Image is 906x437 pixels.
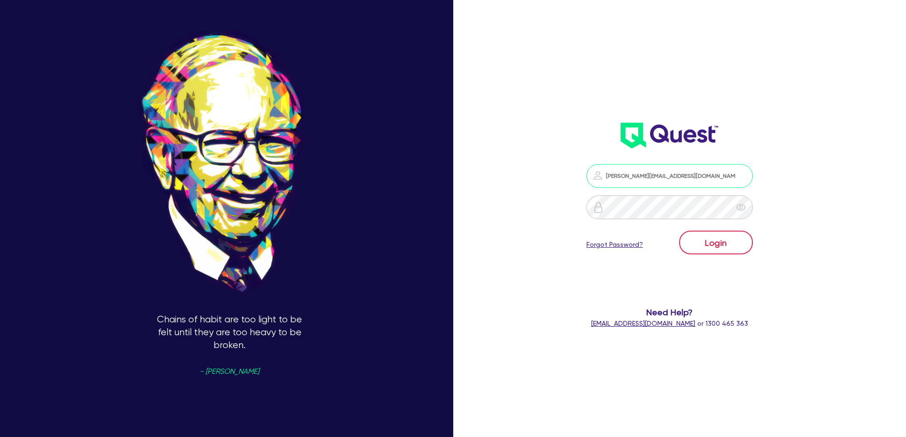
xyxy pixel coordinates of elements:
[586,164,753,188] input: Email address
[200,368,259,375] span: - [PERSON_NAME]
[736,203,746,212] span: eye
[592,170,604,181] img: icon-password
[586,240,643,250] a: Forgot Password?
[593,202,604,213] img: icon-password
[679,231,753,254] button: Login
[548,306,791,319] span: Need Help?
[591,320,695,327] a: [EMAIL_ADDRESS][DOMAIN_NAME]
[621,123,718,148] img: wH2k97JdezQIQAAAABJRU5ErkJggg==
[591,320,748,327] span: or 1300 465 363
